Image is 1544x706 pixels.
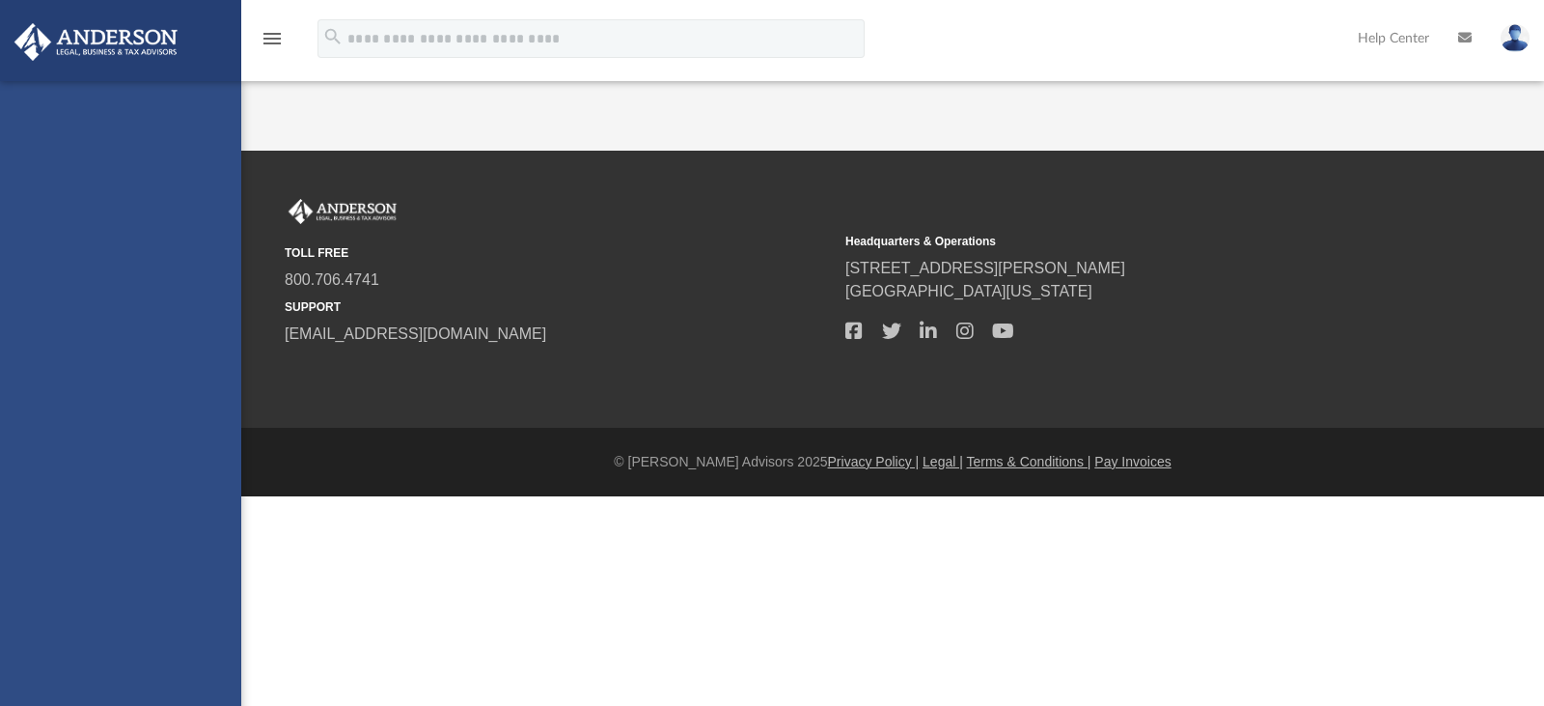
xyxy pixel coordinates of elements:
a: 800.706.4741 [285,271,379,288]
div: © [PERSON_NAME] Advisors 2025 [241,452,1544,472]
a: Legal | [923,454,963,469]
a: menu [261,37,284,50]
img: User Pic [1501,24,1530,52]
small: TOLL FREE [285,244,832,262]
small: SUPPORT [285,298,832,316]
img: Anderson Advisors Platinum Portal [285,199,400,224]
a: [STREET_ADDRESS][PERSON_NAME] [845,260,1125,276]
a: Privacy Policy | [828,454,920,469]
i: menu [261,27,284,50]
i: search [322,26,344,47]
small: Headquarters & Operations [845,233,1392,250]
a: [GEOGRAPHIC_DATA][US_STATE] [845,283,1092,299]
a: [EMAIL_ADDRESS][DOMAIN_NAME] [285,325,546,342]
img: Anderson Advisors Platinum Portal [9,23,183,61]
a: Pay Invoices [1094,454,1171,469]
a: Terms & Conditions | [967,454,1091,469]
